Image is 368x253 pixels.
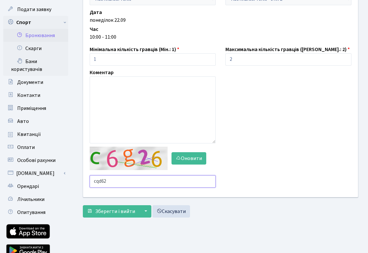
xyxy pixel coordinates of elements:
a: Опитування [3,206,68,219]
span: Авто [17,118,29,125]
label: Час [90,25,98,33]
a: Особові рахунки [3,154,68,167]
a: Бани користувачів [3,55,68,76]
a: Скарги [3,42,68,55]
span: Орендарі [17,183,39,190]
a: Оплати [3,141,68,154]
input: Введіть текст із зображення [90,175,216,188]
a: Скасувати [152,205,190,218]
a: Спорт [3,16,68,29]
a: Авто [3,115,68,128]
span: Приміщення [17,105,46,112]
label: Дата [90,8,102,16]
span: Оплати [17,144,35,151]
a: Лічильники [3,193,68,206]
a: Контакти [3,89,68,102]
span: Контакти [17,92,40,99]
label: Коментар [90,69,114,76]
a: Приміщення [3,102,68,115]
span: Зберегти і вийти [95,208,135,215]
span: Особові рахунки [17,157,56,164]
a: Орендарі [3,180,68,193]
img: default [90,147,168,170]
button: Оновити [171,152,206,165]
a: [DOMAIN_NAME] [3,167,68,180]
a: Бронювання [3,29,68,42]
button: Зберегти і вийти [83,205,139,218]
span: Квитанції [17,131,41,138]
span: Подати заявку [17,6,51,13]
span: Опитування [17,209,45,216]
span: Документи [17,79,43,86]
span: Лічильники [17,196,44,203]
label: Максимальна кількість гравців ([PERSON_NAME].: 2) [225,46,350,53]
a: Квитанції [3,128,68,141]
a: Подати заявку [3,3,68,16]
div: понеділок 22.09 [90,16,351,24]
div: 10:00 - 11:00 [90,33,351,41]
a: Документи [3,76,68,89]
label: Мінімальна кількість гравців (Мін.: 1) [90,46,179,53]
